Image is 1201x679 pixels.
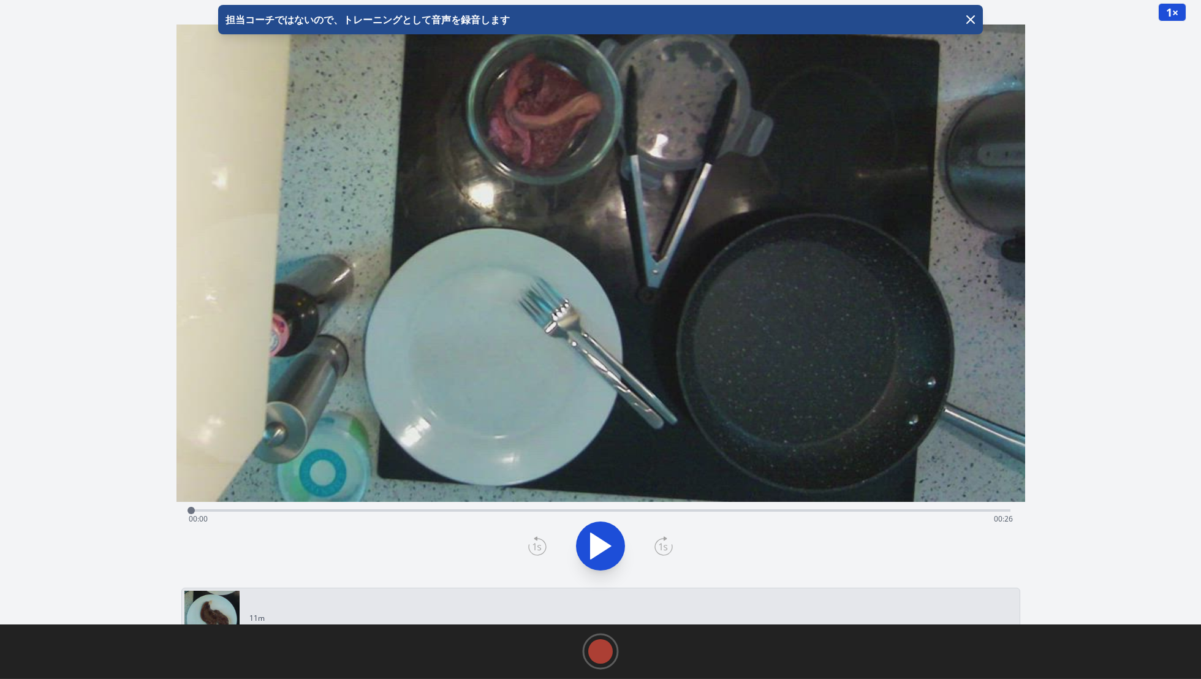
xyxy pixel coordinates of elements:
p: 11m [249,613,265,623]
img: 250611153317_thumb.jpeg [184,591,240,646]
a: 00:00:00 [577,4,624,21]
span: 00:26 [994,514,1013,524]
p: 担当コーチではないので、トレーニングとして音声を録音します [223,12,510,27]
button: 1× [1158,3,1186,21]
